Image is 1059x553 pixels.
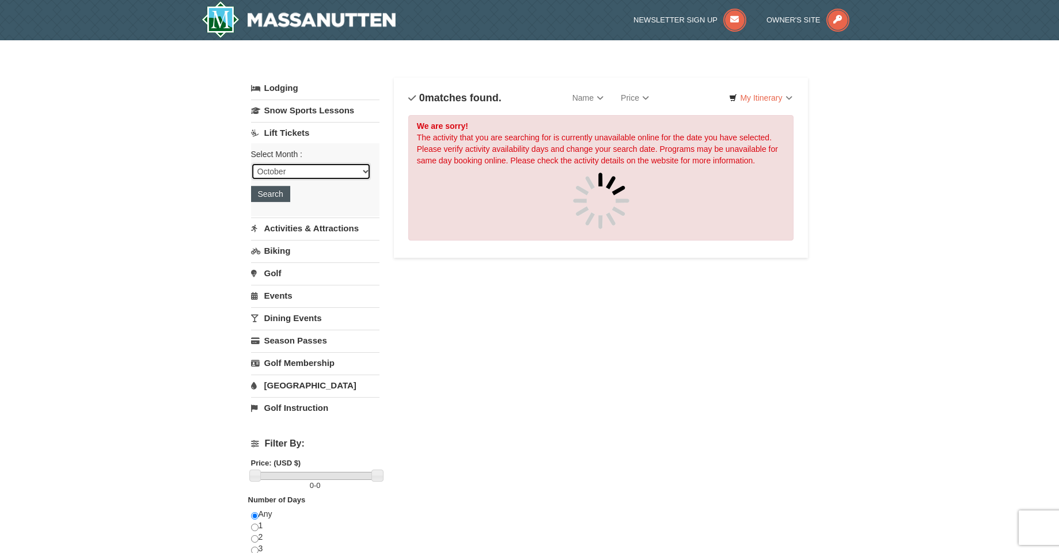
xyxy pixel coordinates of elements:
[633,16,718,24] span: Newsletter Sign Up
[251,375,379,396] a: [GEOGRAPHIC_DATA]
[248,495,306,504] strong: Number of Days
[572,172,630,230] img: spinner.gif
[310,481,314,490] span: 0
[251,218,379,239] a: Activities & Attractions
[766,16,849,24] a: Owner's Site
[251,397,379,418] a: Golf Instruction
[202,1,396,38] img: Massanutten Resort Logo
[251,459,301,467] strong: Price: (USD $)
[251,78,379,98] a: Lodging
[564,86,612,109] a: Name
[251,100,379,121] a: Snow Sports Lessons
[251,240,379,261] a: Biking
[766,16,821,24] span: Owner's Site
[251,148,371,160] label: Select Month :
[722,89,799,106] a: My Itinerary
[419,92,425,104] span: 0
[251,352,379,373] a: Golf Membership
[408,92,502,104] h4: matches found.
[251,262,379,284] a: Golf
[251,186,290,202] button: Search
[251,330,379,351] a: Season Passes
[202,1,396,38] a: Massanutten Resort
[251,438,379,449] h4: Filter By:
[251,307,379,329] a: Dining Events
[251,285,379,306] a: Events
[633,16,746,24] a: Newsletter Sign Up
[251,480,379,491] label: -
[612,86,658,109] a: Price
[251,122,379,143] a: Lift Tickets
[417,121,468,131] strong: We are sorry!
[408,115,794,241] div: The activity that you are searching for is currently unavailable online for the date you have sel...
[316,481,320,490] span: 0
